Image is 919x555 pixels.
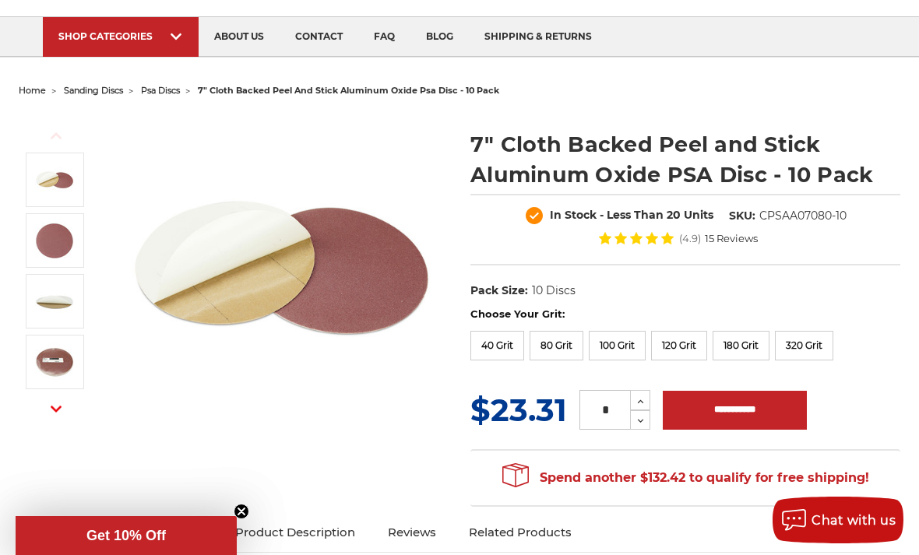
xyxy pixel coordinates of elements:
span: Spend another $132.42 to qualify for free shipping! [502,470,869,485]
span: (4.9) [679,234,701,244]
a: Related Products [452,515,588,550]
span: Chat with us [812,513,896,528]
span: 20 [667,208,681,222]
span: 15 Reviews [705,234,758,244]
a: shipping & returns [469,17,607,57]
a: about us [199,17,280,57]
span: - Less Than [600,208,664,222]
img: 7 inch Aluminum Oxide PSA Sanding Disc with Cloth Backing [35,160,74,199]
button: Chat with us [773,497,903,543]
img: peel and stick psa aluminum oxide disc [35,221,74,260]
span: $23.31 [470,391,567,429]
dd: CPSAA07080-10 [759,208,847,224]
span: 7" cloth backed peel and stick aluminum oxide psa disc - 10 pack [198,85,499,96]
a: sanding discs [64,85,123,96]
a: home [19,85,46,96]
label: Choose Your Grit: [470,307,900,322]
a: Reviews [371,515,452,550]
button: Close teaser [234,504,249,519]
dt: Pack Size: [470,283,528,299]
div: SHOP CATEGORIES [58,30,183,42]
a: Product Description [219,515,371,550]
a: psa discs [141,85,180,96]
img: sticky backed sanding disc [35,282,74,321]
a: contact [280,17,358,57]
span: Get 10% Off [86,528,166,543]
dt: SKU: [729,208,755,224]
img: 7 inch Aluminum Oxide PSA Sanding Disc with Cloth Backing [126,113,438,424]
a: faq [358,17,410,57]
span: Units [684,208,713,222]
img: clothed backed AOX PSA - 10 Pack [35,342,74,381]
button: Next [37,392,75,426]
button: Previous [37,119,75,153]
div: Get 10% OffClose teaser [16,516,237,555]
dd: 10 Discs [532,283,576,299]
a: blog [410,17,469,57]
span: In Stock [550,208,597,222]
h1: 7" Cloth Backed Peel and Stick Aluminum Oxide PSA Disc - 10 Pack [470,129,900,190]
